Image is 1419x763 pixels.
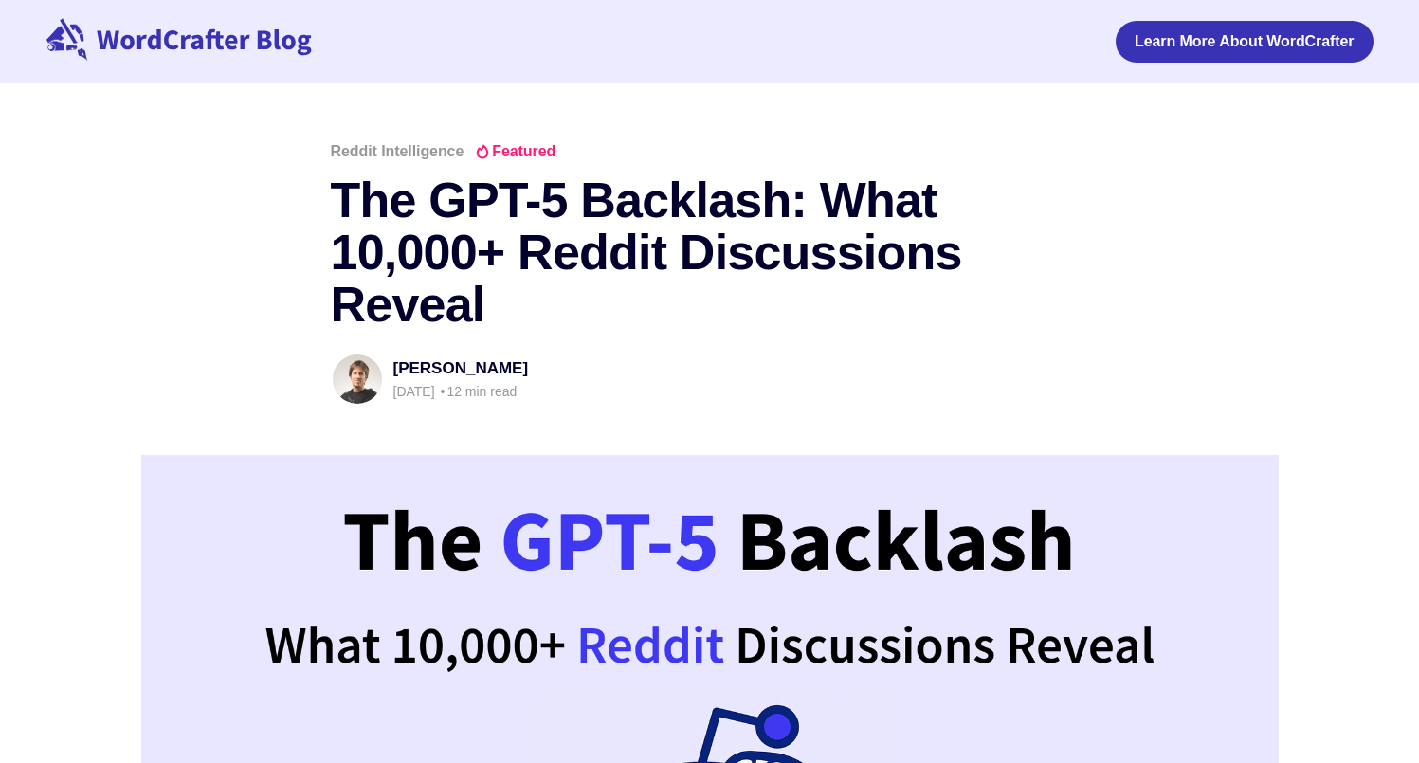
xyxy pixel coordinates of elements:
img: Federico Pascual [333,354,382,404]
a: Reddit Intelligence [331,143,464,159]
h1: The GPT-5 Backlash: What 10,000+ Reddit Discussions Reveal [331,174,1089,330]
a: Read more of Federico Pascual [331,353,384,406]
a: [PERSON_NAME] [393,359,529,377]
time: [DATE] [393,384,435,399]
span: 12 min read [438,384,517,399]
span: • [440,384,445,400]
a: Learn More About WordCrafter [1116,21,1374,63]
span: Featured [475,144,555,159]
